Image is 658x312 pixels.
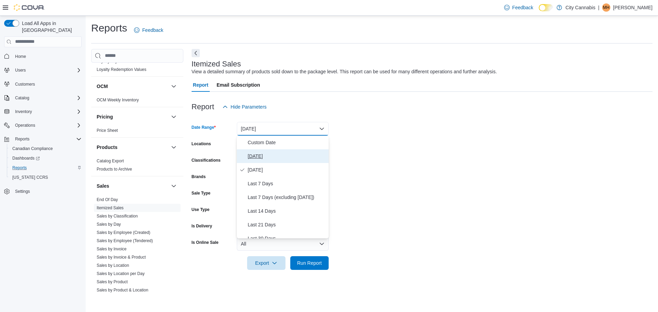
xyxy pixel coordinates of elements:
button: Pricing [170,113,178,121]
a: Dashboards [10,154,42,162]
span: Sales by Classification [97,213,138,219]
div: View a detailed summary of products sold down to the package level. This report can be used for m... [192,68,497,75]
a: Products to Archive [97,167,132,172]
button: Users [1,65,84,75]
span: Catalog Export [97,158,124,164]
h3: OCM [97,83,108,90]
h3: Itemized Sales [192,60,241,68]
button: [DATE] [237,122,329,136]
a: Sales by Employee (Created) [97,230,150,235]
h3: Pricing [97,113,113,120]
span: Catalog [12,94,82,102]
a: OCM Weekly Inventory [97,98,139,102]
p: | [598,3,599,12]
span: Canadian Compliance [10,145,82,153]
a: Price Sheet [97,128,118,133]
span: Feedback [512,4,533,11]
div: Select listbox [237,136,329,238]
button: Export [247,256,285,270]
a: Loyalty Redemption Values [97,67,146,72]
div: Loyalty [91,57,183,76]
span: Export [251,256,281,270]
button: OCM [170,82,178,90]
button: Products [170,143,178,151]
button: Operations [12,121,38,129]
button: All [237,237,329,251]
label: Is Online Sale [192,240,219,245]
span: Reports [12,135,82,143]
span: Users [15,67,26,73]
span: Last 7 Days [248,179,326,188]
span: Last 30 Days [248,234,326,242]
span: Catalog [15,95,29,101]
label: Use Type [192,207,209,212]
button: Canadian Compliance [7,144,84,153]
a: Settings [12,187,33,196]
span: Sales by Day [97,222,121,227]
nav: Complex example [4,49,82,214]
a: Home [12,52,29,61]
span: Itemized Sales [97,205,124,211]
span: Reports [10,164,82,172]
button: Settings [1,186,84,196]
p: City Cannabis [565,3,595,12]
button: Reports [7,163,84,173]
span: Canadian Compliance [12,146,53,151]
h3: Sales [97,183,109,189]
span: Report [193,78,208,92]
span: Sales by Location per Day [97,271,145,276]
span: Sales by Employee (Created) [97,230,150,235]
h3: Products [97,144,118,151]
a: Reports [10,164,29,172]
a: Feedback [131,23,166,37]
span: Sales by Product & Location [97,287,148,293]
h1: Reports [91,21,127,35]
span: Users [12,66,82,74]
span: Custom Date [248,138,326,147]
a: Sales by Location per Day [97,271,145,276]
button: Catalog [1,93,84,103]
label: Is Delivery [192,223,212,229]
span: Last 14 Days [248,207,326,215]
span: Settings [12,187,82,196]
button: Sales [97,183,168,189]
span: Reports [12,165,27,171]
a: Sales by Product [97,279,128,284]
button: Pricing [97,113,168,120]
span: Washington CCRS [10,173,82,182]
span: Customers [15,82,35,87]
span: [DATE] [248,166,326,174]
button: [US_STATE] CCRS [7,173,84,182]
span: Dashboards [12,155,40,161]
button: Reports [1,134,84,144]
span: OCM Weekly Inventory [97,97,139,103]
span: Reports [15,136,29,142]
button: Reports [12,135,32,143]
span: Sales by Employee (Tendered) [97,238,153,244]
span: Home [15,54,26,59]
span: Operations [12,121,82,129]
span: Customers [12,80,82,88]
p: [PERSON_NAME] [613,3,653,12]
a: Sales by Invoice & Product [97,255,146,260]
button: Run Report [290,256,329,270]
span: Inventory [12,108,82,116]
div: Michael Holmstrom [602,3,610,12]
button: OCM [97,83,168,90]
label: Classifications [192,158,221,163]
label: Brands [192,174,206,179]
a: [US_STATE] CCRS [10,173,51,182]
span: Inventory [15,109,32,114]
a: Sales by Location [97,263,129,268]
a: Canadian Compliance [10,145,56,153]
button: Next [192,49,200,57]
span: [US_STATE] CCRS [12,175,48,180]
button: Hide Parameters [220,100,269,114]
div: Products [91,157,183,176]
span: MH [603,3,610,12]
